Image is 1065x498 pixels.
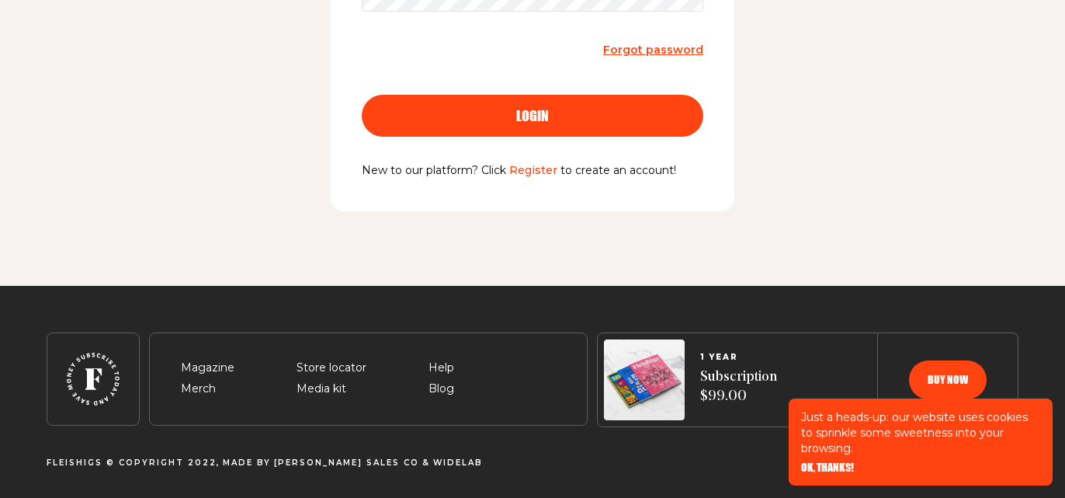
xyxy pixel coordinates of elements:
span: Help [428,359,454,378]
span: Blog [428,380,454,399]
button: login [362,95,703,137]
span: Made By [223,458,271,468]
button: OK, THANKS! [801,462,854,473]
span: Merch [181,380,216,399]
img: Magazines image [604,340,685,420]
a: Forgot password [603,40,703,61]
span: & [422,458,430,468]
a: Magazine [181,360,234,374]
a: Store locator [297,360,366,374]
span: login [516,109,549,123]
span: 1 YEAR [700,353,777,362]
button: Buy now [909,360,987,399]
p: Just a heads-up: our website uses cookies to sprinkle some sweetness into your browsing. [801,409,1040,456]
span: [PERSON_NAME] Sales CO [274,458,419,468]
span: Buy now [928,374,968,385]
span: Subscription $99.00 [700,368,777,406]
a: Register [509,163,557,177]
a: Widelab [433,458,483,468]
span: Widelab [433,458,483,468]
a: Help [428,360,454,374]
p: New to our platform? Click to create an account! [362,162,703,180]
span: Forgot password [603,43,703,57]
span: Fleishigs © Copyright 2022 [47,458,217,468]
span: Magazine [181,359,234,378]
span: Media kit [297,380,346,399]
a: [PERSON_NAME] Sales CO [274,458,419,468]
a: Merch [181,381,216,395]
a: Media kit [297,381,346,395]
span: , [217,458,220,468]
a: Blog [428,381,454,395]
span: Store locator [297,359,366,378]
